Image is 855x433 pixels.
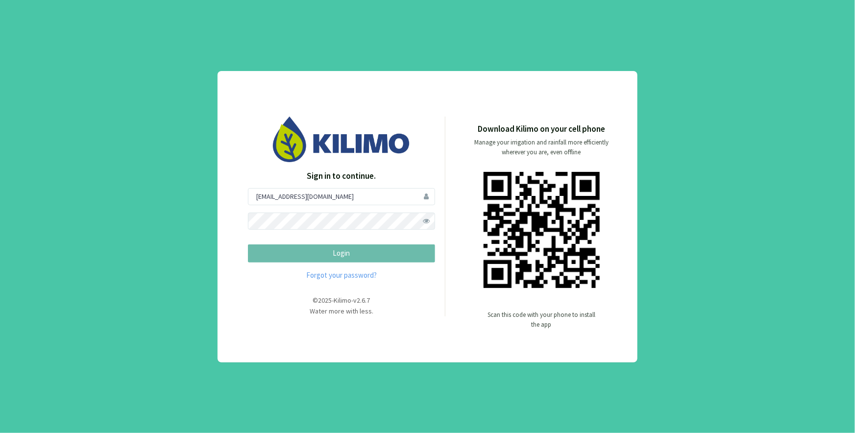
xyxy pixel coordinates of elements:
span: © [313,296,318,305]
button: Login [248,244,435,263]
p: Scan this code with your phone to install the app [488,310,595,330]
span: - [352,296,354,305]
p: Login [256,248,427,259]
span: Kilimo [334,296,352,305]
span: v2.6.7 [354,296,370,305]
img: Image [273,117,410,162]
span: 2025 [318,296,332,305]
p: Download Kilimo on your cell phone [478,123,605,136]
span: Water more with less. [310,307,373,315]
img: qr code [484,172,600,288]
p: Sign in to continue. [248,170,435,183]
input: User [248,188,435,205]
a: Forgot your password? [248,270,435,281]
p: Manage your irrigation and rainfall more efficiently wherever you are, even offline [466,138,617,157]
span: - [332,296,334,305]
